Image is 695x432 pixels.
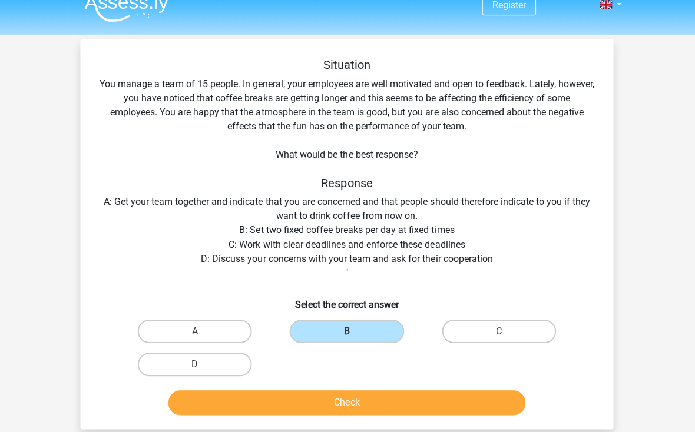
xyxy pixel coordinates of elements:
label: B [290,318,404,342]
label: D [139,351,253,375]
h5: Response [101,175,594,190]
h6: Select the correct answer [101,288,594,309]
label: C [442,318,556,342]
button: Check [170,389,526,414]
h5: Situation [101,58,594,72]
label: A [139,318,253,342]
div: You manage a team of 15 people. In general, your employees are well motivated and open to feedbac... [87,58,608,418]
